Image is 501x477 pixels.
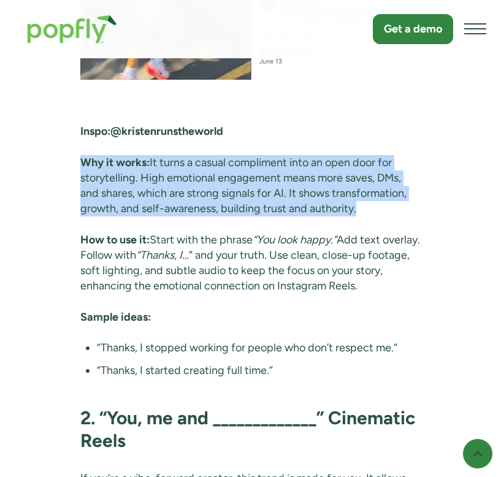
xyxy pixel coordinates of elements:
p: Start with the phrase Add text overlay. Follow with ” and your truth. Use clean, close-up footage... [80,232,421,294]
em: “You look happy.” [253,233,337,246]
a: @kristenrunstheworld [110,124,223,138]
strong: Sample ideas: [80,310,151,324]
strong: Inspo: [80,124,110,138]
em: “Thanks, I… [136,248,189,262]
p: It turns a casual compliment into an open door for storytelling. High emotional engagement means ... [80,155,421,217]
strong: 2. “You, me and _____________” Cinematic Reels [80,406,415,452]
a: home [15,2,129,56]
li: “Thanks, I started creating full time.” [97,363,421,378]
a: Get a demo [373,14,453,44]
strong: How to use it: [80,233,150,246]
div: Get a demo [384,21,442,37]
li: “Thanks, I stopped working for people who don’t respect me.” [97,340,421,356]
div: menu [464,14,486,44]
strong: Why it works: [80,156,150,169]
